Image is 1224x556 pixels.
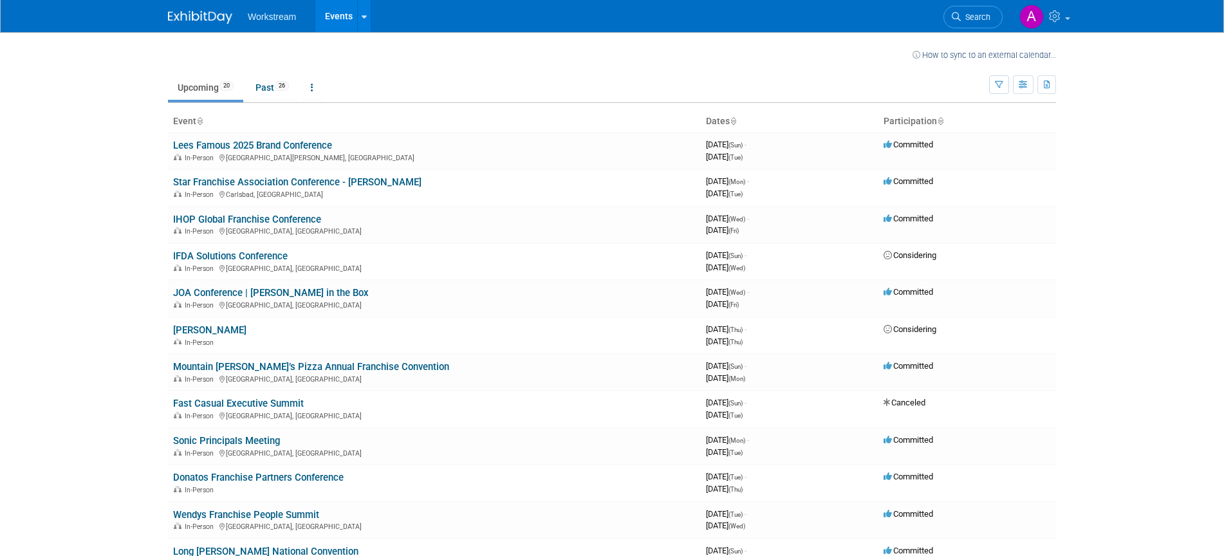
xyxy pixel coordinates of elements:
[706,214,749,223] span: [DATE]
[174,449,181,456] img: In-Person Event
[185,301,218,310] span: In-Person
[706,189,743,198] span: [DATE]
[706,337,743,346] span: [DATE]
[728,523,745,530] span: (Wed)
[706,398,746,407] span: [DATE]
[747,287,749,297] span: -
[248,12,296,22] span: Workstream
[745,250,746,260] span: -
[185,412,218,420] span: In-Person
[728,548,743,555] span: (Sun)
[173,225,696,236] div: [GEOGRAPHIC_DATA], [GEOGRAPHIC_DATA]
[173,189,696,199] div: Carlsbad, [GEOGRAPHIC_DATA]
[884,324,936,334] span: Considering
[878,111,1056,133] th: Participation
[961,12,990,22] span: Search
[745,398,746,407] span: -
[246,75,299,100] a: Past26
[728,216,745,223] span: (Wed)
[728,289,745,296] span: (Wed)
[173,176,422,188] a: Star Franchise Association Conference - [PERSON_NAME]
[185,523,218,531] span: In-Person
[730,116,736,126] a: Sort by Start Date
[173,140,332,151] a: Lees Famous 2025 Brand Conference
[745,472,746,481] span: -
[168,11,232,24] img: ExhibitDay
[943,6,1003,28] a: Search
[728,301,739,308] span: (Fri)
[884,140,933,149] span: Committed
[174,227,181,234] img: In-Person Event
[173,472,344,483] a: Donatos Franchise Partners Conference
[174,190,181,197] img: In-Person Event
[884,250,936,260] span: Considering
[937,116,943,126] a: Sort by Participation Type
[706,263,745,272] span: [DATE]
[168,111,701,133] th: Event
[185,190,218,199] span: In-Person
[728,474,743,481] span: (Tue)
[747,176,749,186] span: -
[173,410,696,420] div: [GEOGRAPHIC_DATA], [GEOGRAPHIC_DATA]
[174,301,181,308] img: In-Person Event
[706,484,743,494] span: [DATE]
[706,521,745,530] span: [DATE]
[884,546,933,555] span: Committed
[706,324,746,334] span: [DATE]
[706,225,739,235] span: [DATE]
[728,375,745,382] span: (Mon)
[219,81,234,91] span: 20
[173,152,696,162] div: [GEOGRAPHIC_DATA][PERSON_NAME], [GEOGRAPHIC_DATA]
[745,509,746,519] span: -
[1019,5,1044,29] img: Andrew Walters
[173,373,696,384] div: [GEOGRAPHIC_DATA], [GEOGRAPHIC_DATA]
[706,361,746,371] span: [DATE]
[185,449,218,458] span: In-Person
[728,437,745,444] span: (Mon)
[884,472,933,481] span: Committed
[173,509,319,521] a: Wendys Franchise People Summit
[728,227,739,234] span: (Fri)
[706,509,746,519] span: [DATE]
[884,398,925,407] span: Canceled
[706,250,746,260] span: [DATE]
[745,324,746,334] span: -
[185,264,218,273] span: In-Person
[728,486,743,493] span: (Thu)
[173,250,288,262] a: IFDA Solutions Conference
[168,75,243,100] a: Upcoming20
[174,375,181,382] img: In-Person Event
[173,435,280,447] a: Sonic Principals Meeting
[706,435,749,445] span: [DATE]
[728,511,743,518] span: (Tue)
[913,50,1056,60] a: How to sync to an external calendar...
[745,140,746,149] span: -
[174,412,181,418] img: In-Person Event
[884,361,933,371] span: Committed
[745,361,746,371] span: -
[728,252,743,259] span: (Sun)
[706,140,746,149] span: [DATE]
[174,523,181,529] img: In-Person Event
[706,152,743,162] span: [DATE]
[706,546,746,555] span: [DATE]
[706,447,743,457] span: [DATE]
[173,287,369,299] a: JOA Conference | [PERSON_NAME] in the Box
[747,435,749,445] span: -
[185,338,218,347] span: In-Person
[728,449,743,456] span: (Tue)
[728,338,743,346] span: (Thu)
[884,287,933,297] span: Committed
[706,472,746,481] span: [DATE]
[706,410,743,420] span: [DATE]
[173,398,304,409] a: Fast Casual Executive Summit
[173,447,696,458] div: [GEOGRAPHIC_DATA], [GEOGRAPHIC_DATA]
[728,178,745,185] span: (Mon)
[706,299,739,309] span: [DATE]
[728,264,745,272] span: (Wed)
[728,363,743,370] span: (Sun)
[185,375,218,384] span: In-Person
[706,373,745,383] span: [DATE]
[185,486,218,494] span: In-Person
[275,81,289,91] span: 26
